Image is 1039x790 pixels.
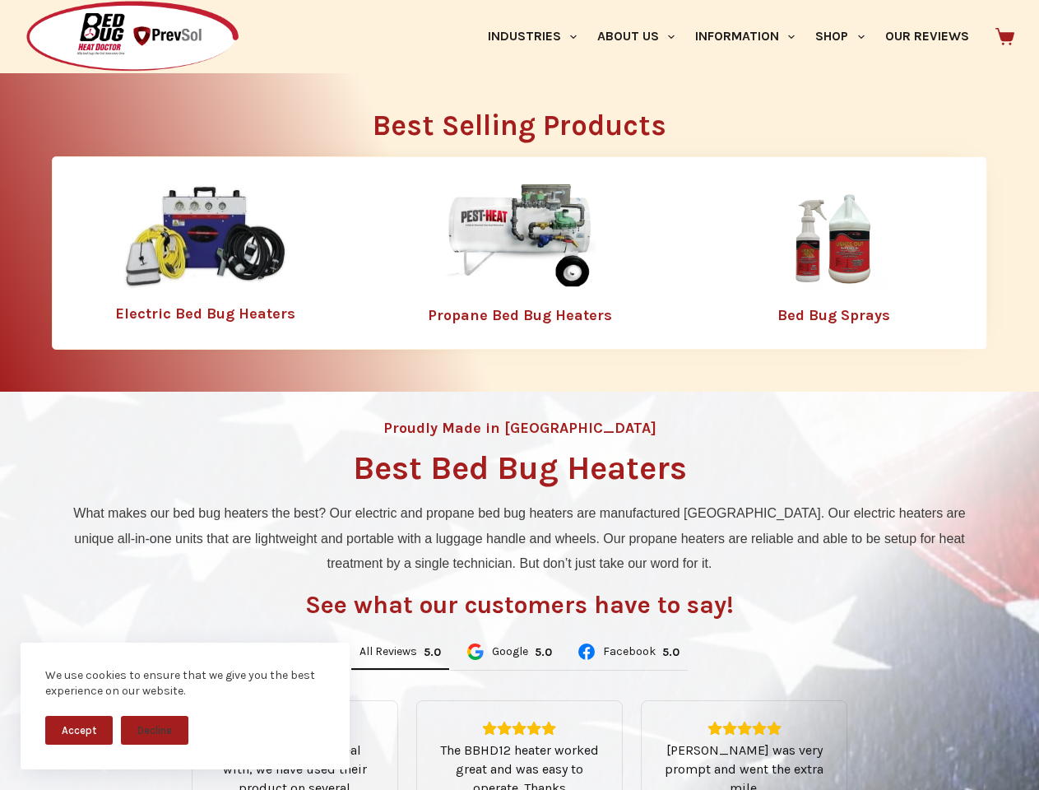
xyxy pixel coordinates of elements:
[305,592,734,617] h3: See what our customers have to say!
[45,716,113,745] button: Accept
[359,646,417,658] span: All Reviews
[661,721,827,736] div: Rating: 5.0 out of 5
[121,716,188,745] button: Decline
[535,645,552,659] div: 5.0
[60,501,979,576] p: What makes our bed bug heaters the best? Our electric and propane bed bug heaters are manufacture...
[424,645,441,659] div: Rating: 5.0 out of 5
[383,421,656,435] h4: Proudly Made in [GEOGRAPHIC_DATA]
[52,111,987,140] h2: Best Selling Products
[13,7,63,56] button: Open LiveChat chat widget
[437,721,602,736] div: Rating: 5.0 out of 5
[353,452,687,485] h1: Best Bed Bug Heaters
[424,645,441,659] div: 5.0
[535,645,552,659] div: Rating: 5.0 out of 5
[492,646,528,658] span: Google
[428,306,612,324] a: Propane Bed Bug Heaters
[662,645,680,659] div: 5.0
[777,306,890,324] a: Bed Bug Sprays
[45,667,325,699] div: We use cookies to ensure that we give you the best experience on our website.
[115,304,295,323] a: Electric Bed Bug Heaters
[603,646,656,658] span: Facebook
[662,645,680,659] div: Rating: 5.0 out of 5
